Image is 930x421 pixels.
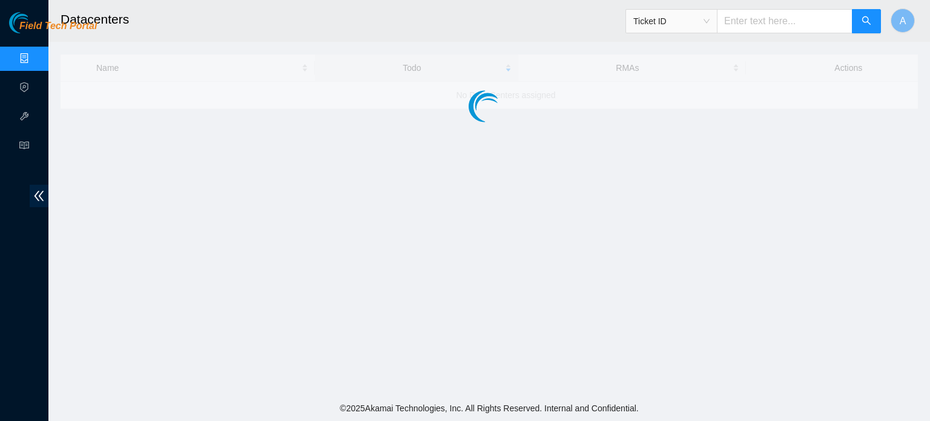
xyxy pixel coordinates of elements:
[862,16,871,27] span: search
[9,22,97,38] a: Akamai TechnologiesField Tech Portal
[852,9,881,33] button: search
[717,9,852,33] input: Enter text here...
[891,8,915,33] button: A
[19,135,29,159] span: read
[633,12,710,30] span: Ticket ID
[48,396,930,421] footer: © 2025 Akamai Technologies, Inc. All Rights Reserved. Internal and Confidential.
[9,12,61,33] img: Akamai Technologies
[30,185,48,207] span: double-left
[900,13,906,28] span: A
[19,21,97,32] span: Field Tech Portal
